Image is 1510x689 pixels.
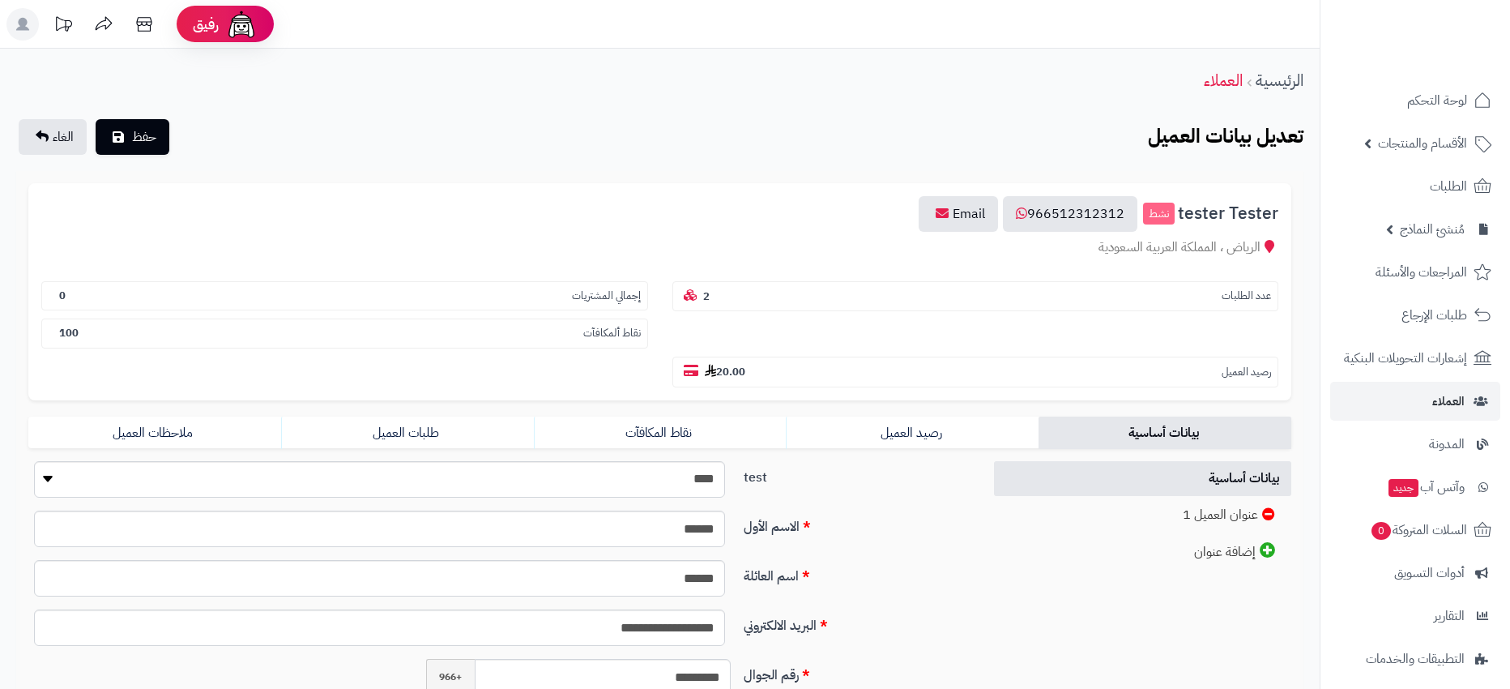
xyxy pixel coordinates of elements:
[1330,425,1500,464] a: المدونة
[1330,339,1500,378] a: إشعارات التحويلات البنكية
[1330,296,1500,335] a: طلبات الإرجاع
[96,119,169,155] button: حفظ
[225,8,258,41] img: ai-face.png
[994,498,1291,533] a: عنوان العميل 1
[1330,167,1500,206] a: الطلبات
[737,560,975,586] label: اسم العائلة
[1222,289,1271,304] small: عدد الطلبات
[1330,640,1500,678] a: التطبيقات والخدمات
[19,119,87,155] a: الغاء
[572,289,641,304] small: إجمالي المشتريات
[1401,304,1467,327] span: طلبات الإرجاع
[1429,433,1465,456] span: المدونة
[53,127,74,147] span: الغاء
[1204,68,1243,92] a: العملاء
[1330,511,1500,550] a: السلات المتروكة0
[1430,175,1467,198] span: الطلبات
[1400,218,1465,241] span: مُنشئ النماذج
[1434,605,1465,627] span: التقارير
[1256,68,1303,92] a: الرئيسية
[1330,81,1500,120] a: لوحة التحكم
[1330,468,1500,507] a: وآتس آبجديد
[703,289,710,304] b: 2
[786,417,1039,449] a: رصيد العميل
[281,417,534,449] a: طلبات العميل
[1148,122,1303,151] b: تعديل بيانات العميل
[1370,519,1467,541] span: السلات المتروكة
[1330,597,1500,636] a: التقارير
[1330,382,1500,421] a: العملاء
[41,238,1278,257] div: الرياض ، المملكة العربية السعودية
[59,288,66,303] b: 0
[1400,41,1495,75] img: logo-2.png
[994,461,1291,496] a: بيانات أساسية
[43,8,83,45] a: تحديثات المنصة
[534,417,787,449] a: نقاط المكافآت
[705,364,745,379] b: 20.00
[1366,648,1465,670] span: التطبيقات والخدمات
[193,15,219,34] span: رفيق
[737,511,975,537] label: الاسم الأول
[28,417,281,449] a: ملاحظات العميل
[1039,417,1291,449] a: بيانات أساسية
[919,196,998,232] a: Email
[1222,365,1271,380] small: رصيد العميل
[737,610,975,636] label: البريد الالكتروني
[1407,89,1467,112] span: لوحة التحكم
[737,659,975,685] label: رقم الجوال
[583,326,641,341] small: نقاط ألمكافآت
[1330,253,1500,292] a: المراجعات والأسئلة
[1330,554,1500,593] a: أدوات التسويق
[1394,562,1465,584] span: أدوات التسويق
[1388,479,1418,497] span: جديد
[1378,132,1467,155] span: الأقسام والمنتجات
[1387,476,1465,499] span: وآتس آب
[1143,203,1175,225] small: نشط
[1344,347,1467,370] span: إشعارات التحويلات البنكية
[1371,522,1391,540] span: 0
[1178,204,1278,223] span: tester Tester
[994,534,1291,570] a: إضافة عنوان
[737,461,975,487] label: test
[1376,261,1467,284] span: المراجعات والأسئلة
[1432,390,1465,413] span: العملاء
[132,127,156,147] span: حفظ
[59,325,79,340] b: 100
[1003,196,1137,232] a: 966512312312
